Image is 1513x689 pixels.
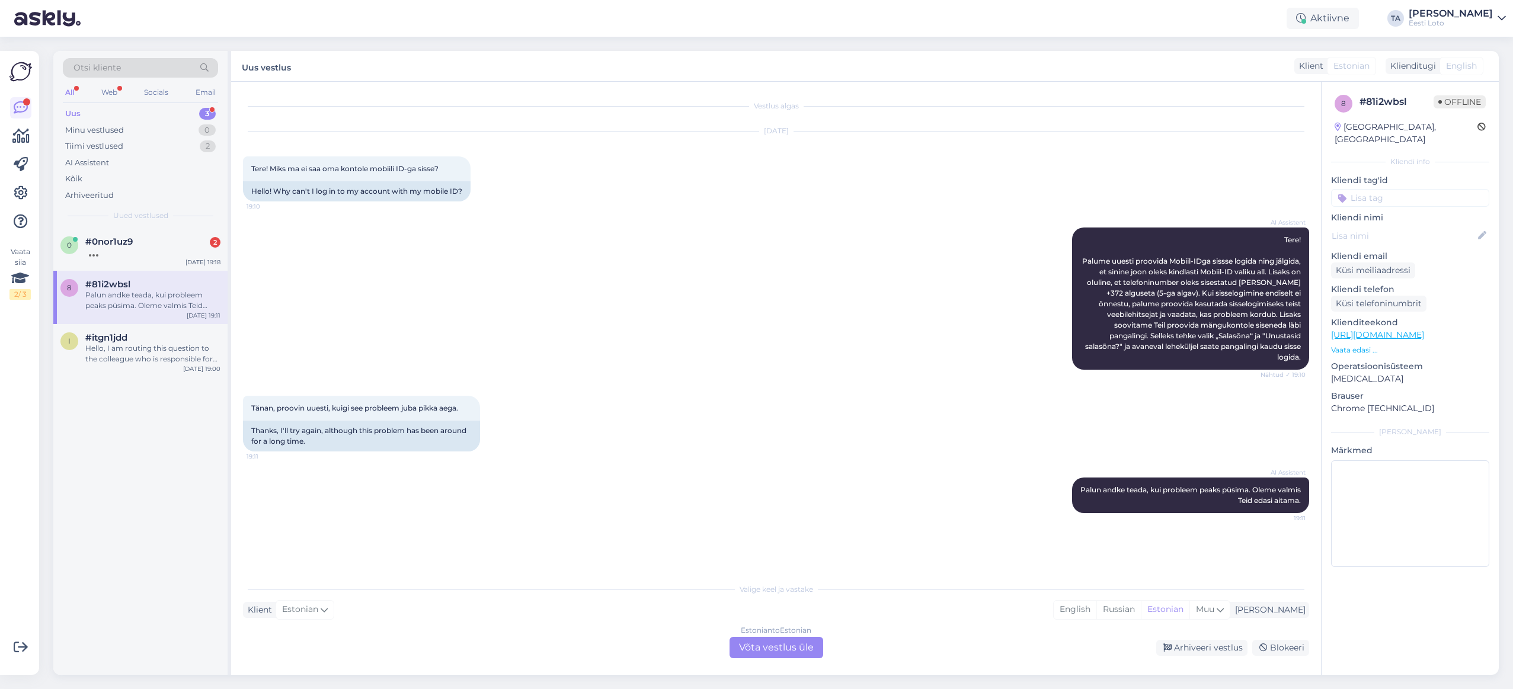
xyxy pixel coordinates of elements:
div: AI Assistent [65,157,109,169]
div: Aktiivne [1287,8,1359,29]
p: Kliendi tag'id [1331,174,1489,187]
span: Muu [1196,604,1214,614]
span: Estonian [1333,60,1370,72]
div: Estonian to Estonian [741,625,811,636]
div: Vaata siia [9,246,31,300]
a: [PERSON_NAME]Eesti Loto [1409,9,1506,28]
div: Estonian [1141,601,1189,619]
div: [DATE] 19:00 [183,364,220,373]
div: Hello, I am routing this question to the colleague who is responsible for this topic. The reply m... [85,343,220,364]
span: Otsi kliente [73,62,121,74]
p: [MEDICAL_DATA] [1331,373,1489,385]
div: Minu vestlused [65,124,124,136]
span: #81i2wbsl [85,279,130,290]
div: English [1054,601,1096,619]
div: [PERSON_NAME] [1230,604,1306,616]
p: Chrome [TECHNICAL_ID] [1331,402,1489,415]
span: AI Assistent [1261,468,1306,477]
span: 0 [67,241,72,249]
div: [PERSON_NAME] [1331,427,1489,437]
span: 8 [1341,99,1346,108]
label: Uus vestlus [242,58,291,74]
div: Blokeeri [1252,640,1309,656]
div: Valige keel ja vastake [243,584,1309,595]
div: Vestlus algas [243,101,1309,111]
div: Klient [1294,60,1323,72]
p: Kliendi telefon [1331,283,1489,296]
div: Võta vestlus üle [730,637,823,658]
span: #0nor1uz9 [85,236,133,247]
p: Operatsioonisüsteem [1331,360,1489,373]
div: [GEOGRAPHIC_DATA], [GEOGRAPHIC_DATA] [1335,121,1477,146]
div: Socials [142,85,171,100]
span: AI Assistent [1261,218,1306,227]
span: Nähtud ✓ 19:10 [1261,370,1306,379]
span: Offline [1434,95,1486,108]
span: #itgn1jdd [85,332,127,343]
div: Email [193,85,218,100]
div: [PERSON_NAME] [1409,9,1493,18]
div: Eesti Loto [1409,18,1493,28]
div: Klienditugi [1386,60,1436,72]
p: Kliendi nimi [1331,211,1489,224]
span: Uued vestlused [113,210,168,221]
span: Palun andke teada, kui probleem peaks püsima. Oleme valmis Teid edasi aitama. [1080,485,1303,505]
span: i [68,337,71,345]
div: Thanks, I'll try again, although this problem has been around for a long time. [243,421,480,451]
div: 2 / 3 [9,289,31,300]
div: Web [99,85,120,100]
span: 8 [67,283,72,292]
span: 19:11 [247,452,291,461]
div: # 81i2wbsl [1360,95,1434,109]
div: 2 [200,140,216,152]
p: Brauser [1331,390,1489,402]
div: Klient [243,604,272,616]
input: Lisa tag [1331,189,1489,207]
span: 19:11 [1261,514,1306,523]
div: All [63,85,76,100]
div: 0 [199,124,216,136]
div: Palun andke teada, kui probleem peaks püsima. Oleme valmis Teid edasi aitama. [85,290,220,311]
span: Tere! Miks ma ei saa oma kontole mobiili ID-ga sisse? [251,164,439,173]
span: Estonian [282,603,318,616]
span: English [1446,60,1477,72]
div: 2 [210,237,220,248]
div: Kõik [65,173,82,185]
span: 19:10 [247,202,291,211]
span: Tänan, proovin uuesti, kuigi see probleem juba pikka aega. [251,403,458,412]
div: Uus [65,108,81,120]
img: Askly Logo [9,60,32,83]
div: Kliendi info [1331,156,1489,167]
div: Arhiveeritud [65,190,114,201]
input: Lisa nimi [1332,229,1476,242]
div: Tiimi vestlused [65,140,123,152]
div: Russian [1096,601,1141,619]
div: Küsi meiliaadressi [1331,262,1415,278]
p: Kliendi email [1331,250,1489,262]
div: TA [1387,10,1404,27]
div: [DATE] 19:18 [185,258,220,267]
a: [URL][DOMAIN_NAME] [1331,329,1424,340]
div: Arhiveeri vestlus [1156,640,1247,656]
div: [DATE] [243,126,1309,136]
p: Märkmed [1331,444,1489,457]
div: 3 [199,108,216,120]
div: Küsi telefoninumbrit [1331,296,1426,312]
div: [DATE] 19:11 [187,311,220,320]
p: Klienditeekond [1331,316,1489,329]
div: Hello! Why can't I log in to my account with my mobile ID? [243,181,471,201]
p: Vaata edasi ... [1331,345,1489,355]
